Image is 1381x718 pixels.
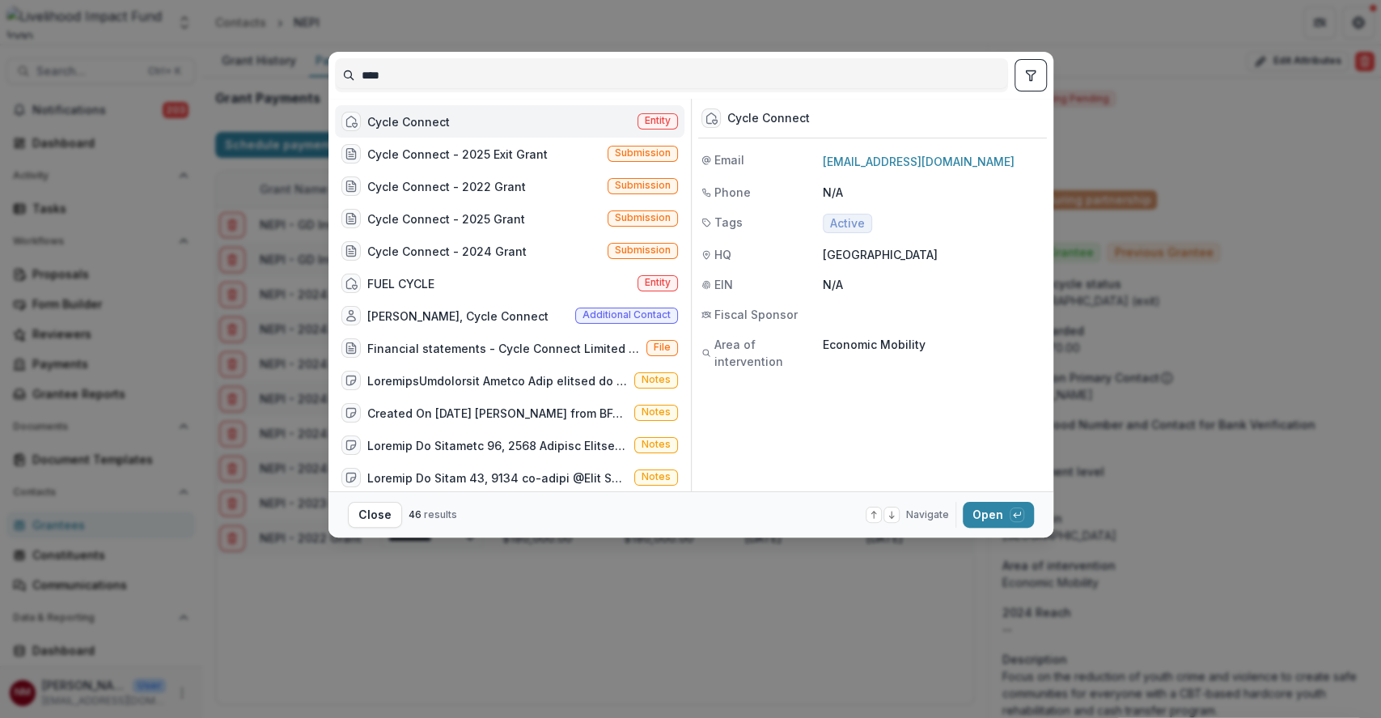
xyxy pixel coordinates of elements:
[823,276,1044,293] p: N/A
[642,406,671,418] span: Notes
[642,471,671,482] span: Notes
[654,342,671,353] span: File
[367,308,549,325] div: [PERSON_NAME], Cycle Connect
[645,115,671,126] span: Entity
[367,340,640,357] div: Financial statements - Cycle Connect Limited FY [PHONE_NUMBER][DATE]_signedEO.pdf
[367,437,628,454] div: Loremip Do Sitametc 96, 2568 Adipisc Elitse doeiusmod te incidi ut lab etdol mag 8608-76, aliqu e...
[714,151,744,168] span: Email
[645,277,671,288] span: Entity
[727,112,810,125] div: Cycle Connect
[906,508,949,522] span: Navigate
[714,214,743,231] span: Tags
[615,180,671,191] span: Submission
[714,184,751,201] span: Phone
[714,276,733,293] span: EIN
[615,212,671,223] span: Submission
[367,178,526,195] div: Cycle Connect - 2022 Grant
[823,184,1044,201] p: N/A
[642,439,671,450] span: Notes
[1015,59,1047,91] button: toggle filters
[367,469,628,486] div: Loremip Do Sitam 43, 9134 co-adipi @Elit Seddo @Eiusm Te'inci @Utla Etdolo M aliquae Admi ve Quis...
[642,374,671,385] span: Notes
[823,336,1044,353] p: Economic Mobility
[367,113,450,130] div: Cycle Connect
[424,508,457,520] span: results
[367,405,628,422] div: Created On [DATE] [PERSON_NAME] from BFA met with Cycle Connect on zoom. Currently lending to 12,...
[409,508,422,520] span: 46
[823,246,1044,263] p: [GEOGRAPHIC_DATA]
[823,155,1015,168] a: [EMAIL_ADDRESS][DOMAIN_NAME]
[367,275,434,292] div: FUEL CYCLE
[714,306,798,323] span: Fiscal Sponsor
[714,246,731,263] span: HQ
[582,309,671,321] span: Additional contact
[367,210,525,227] div: Cycle Connect - 2025 Grant
[367,372,628,389] div: LoremipsUmdolorsit Ametco Adip elitsed do eiusmodtemp incidid utl EtdolOremagn aliqu en admi veni...
[367,146,548,163] div: Cycle Connect - 2025 Exit Grant
[714,336,823,370] span: Area of intervention
[830,217,865,231] span: Active
[348,502,402,528] button: Close
[615,244,671,256] span: Submission
[367,243,527,260] div: Cycle Connect - 2024 Grant
[615,147,671,159] span: Submission
[963,502,1034,528] button: Open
